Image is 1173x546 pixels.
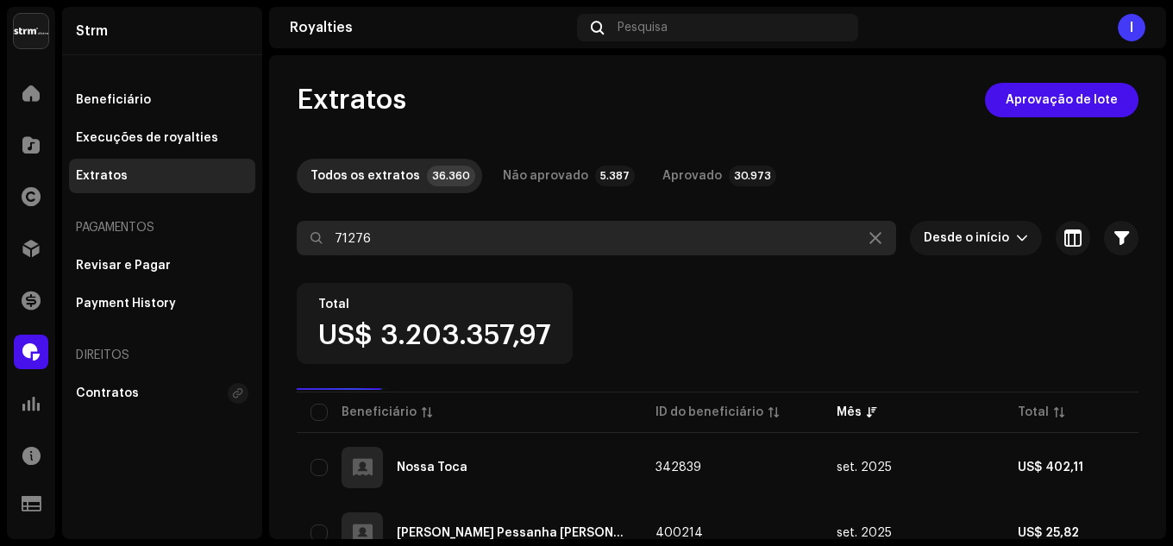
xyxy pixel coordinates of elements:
[1018,404,1049,421] div: Total
[69,207,255,248] re-a-nav-header: Pagamentos
[655,461,701,474] span: 342839
[1006,83,1118,117] span: Aprovação de lote
[318,298,551,311] div: Total
[1016,221,1028,255] div: dropdown trigger
[69,248,255,283] re-m-nav-item: Revisar e Pagar
[427,166,475,186] p-badge: 36.360
[69,159,255,193] re-m-nav-item: Extratos
[662,159,722,193] div: Aprovado
[297,221,896,255] input: Pesquisa
[69,335,255,376] re-a-nav-header: Direitos
[837,461,892,474] span: set. 2025
[985,83,1138,117] button: Aprovação de lote
[397,461,467,474] div: Nossa Toca
[76,93,151,107] div: Beneficiário
[76,169,128,183] div: Extratos
[310,159,420,193] div: Todos os extratos
[837,404,862,421] div: Mês
[76,259,171,273] div: Revisar e Pagar
[397,527,628,539] div: Felipe Davi Pessanha De Souza (BIDESAO)
[290,21,570,35] div: Royalties
[595,166,635,186] p-badge: 5.387
[503,159,588,193] div: Não aprovado
[1018,527,1171,539] div: US$ 25,82
[655,527,703,539] span: 400214
[76,131,218,145] div: Execuções de royalties
[76,386,139,400] div: Contratos
[924,221,1016,255] span: Desde o início
[1118,14,1145,41] div: I
[655,404,763,421] div: ID do beneficiário
[76,297,176,311] div: Payment History
[729,166,776,186] p-badge: 30.973
[837,527,892,539] span: set. 2025
[342,404,417,421] div: Beneficiário
[69,376,255,411] re-m-nav-item: Contratos
[69,286,255,321] re-m-nav-item: Payment History
[618,21,668,35] span: Pesquisa
[69,121,255,155] re-m-nav-item: Execuções de royalties
[1018,461,1171,474] div: US$ 402,11
[14,14,48,48] img: 408b884b-546b-4518-8448-1008f9c76b02
[297,83,406,117] span: Extratos
[69,83,255,117] re-m-nav-item: Beneficiário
